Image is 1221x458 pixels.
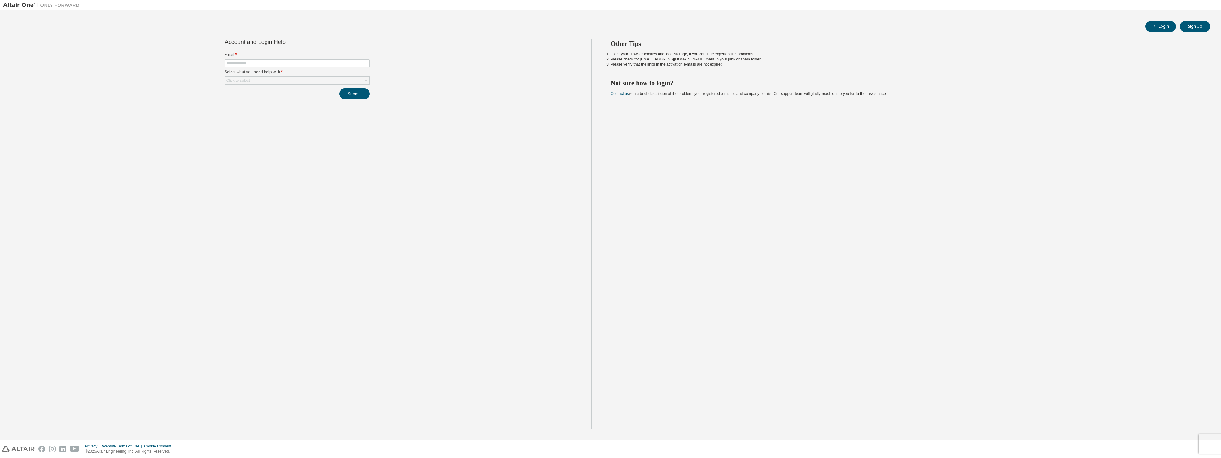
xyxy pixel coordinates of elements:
img: instagram.svg [49,446,56,452]
div: Privacy [85,444,102,449]
img: Altair One [3,2,83,8]
li: Please verify that the links in the activation e-mails are not expired. [611,62,1199,67]
div: Website Terms of Use [102,444,144,449]
img: facebook.svg [38,446,45,452]
button: Sign Up [1180,21,1210,32]
div: Cookie Consent [144,444,175,449]
div: Account and Login Help [225,39,341,45]
h2: Not sure how to login? [611,79,1199,87]
h2: Other Tips [611,39,1199,48]
img: linkedin.svg [59,446,66,452]
label: Email [225,52,370,57]
p: © 2025 Altair Engineering, Inc. All Rights Reserved. [85,449,175,454]
li: Please check for [EMAIL_ADDRESS][DOMAIN_NAME] mails in your junk or spam folder. [611,57,1199,62]
div: Click to select [225,77,369,84]
img: youtube.svg [70,446,79,452]
span: with a brief description of the problem, your registered e-mail id and company details. Our suppo... [611,91,887,96]
li: Clear your browser cookies and local storage, if you continue experiencing problems. [611,52,1199,57]
a: Contact us [611,91,629,96]
button: Login [1145,21,1176,32]
img: altair_logo.svg [2,446,35,452]
button: Submit [339,88,370,99]
div: Click to select [226,78,250,83]
label: Select what you need help with [225,69,370,74]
